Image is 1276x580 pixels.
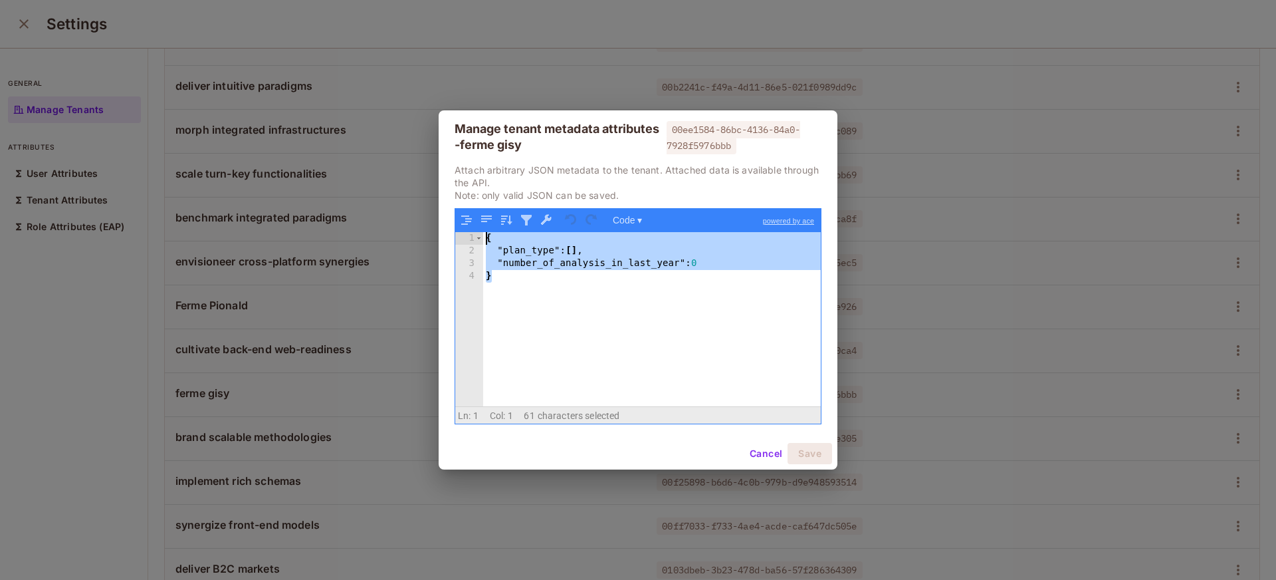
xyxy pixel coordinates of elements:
div: 1 [455,232,483,245]
button: Sort contents [498,212,515,229]
button: Repair JSON: fix quotes and escape characters, remove comments and JSONP notation, turn JavaScrip... [538,212,555,229]
span: Ln: [458,410,471,421]
span: characters selected [538,410,620,421]
button: Compact JSON data, remove all whitespaces (Ctrl+Shift+I) [478,212,495,229]
span: 1 [473,410,478,421]
div: 4 [455,270,483,283]
span: 61 [524,410,534,421]
button: Save [788,443,832,464]
button: Cancel [744,443,788,464]
span: Col: [490,410,506,421]
div: 3 [455,257,483,270]
span: 00ee1584-86bc-4136-84a0-7928f5976bbb [667,121,800,154]
button: Undo last action (Ctrl+Z) [563,212,580,229]
button: Format JSON data, with proper indentation and line feeds (Ctrl+I) [458,212,475,229]
button: Filter, sort, or transform contents [518,212,535,229]
div: 2 [455,245,483,257]
p: Attach arbitrary JSON metadata to the tenant. Attached data is available through the API. Note: o... [455,164,821,202]
a: powered by ace [756,209,821,233]
button: Redo (Ctrl+Shift+Z) [583,212,600,229]
span: 1 [508,410,513,421]
div: Manage tenant metadata attributes - ferme gisy [455,121,664,153]
button: Code ▾ [608,212,647,229]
